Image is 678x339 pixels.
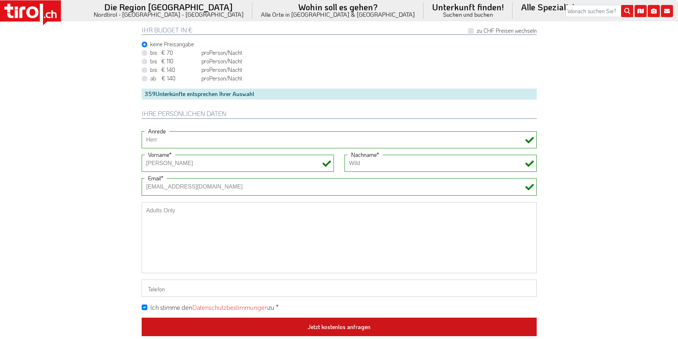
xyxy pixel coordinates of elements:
small: Nordtirol - [GEOGRAPHIC_DATA] - [GEOGRAPHIC_DATA] [94,11,244,17]
small: Alle Orte in [GEOGRAPHIC_DATA] & [GEOGRAPHIC_DATA] [261,11,415,17]
i: Kontakt [661,5,673,17]
small: Suchen und buchen [432,11,504,17]
span: 359 [144,90,156,97]
input: Wonach suchen Sie? [566,5,633,17]
a: Datenschutzbestimmungen [192,303,268,312]
span: bis € 140 [150,66,200,74]
span: bis € 70 [150,49,200,57]
label: pro /Nacht [150,66,242,74]
h2: Ihr Budget in € [142,27,537,35]
label: Ich stimme den zu * [150,303,279,312]
label: pro /Nacht [150,57,242,65]
label: pro /Nacht [150,74,242,82]
label: pro /Nacht [150,49,242,57]
label: zu CHF Preisen wechseln [477,27,537,35]
span: ab € 140 [150,74,200,82]
span: bis € 110 [150,57,200,65]
i: Karte öffnen [635,5,647,17]
div: Unterkünfte entsprechen Ihrer Auswahl [142,89,537,99]
em: Person [209,49,226,56]
i: Fotogalerie [648,5,660,17]
em: Person [209,57,226,65]
button: Jetzt kostenlos anfragen [142,318,537,336]
em: Person [209,74,226,82]
em: Person [209,66,226,73]
label: keine Preisangabe [150,40,194,48]
h2: Ihre persönlichen Daten [142,110,537,119]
